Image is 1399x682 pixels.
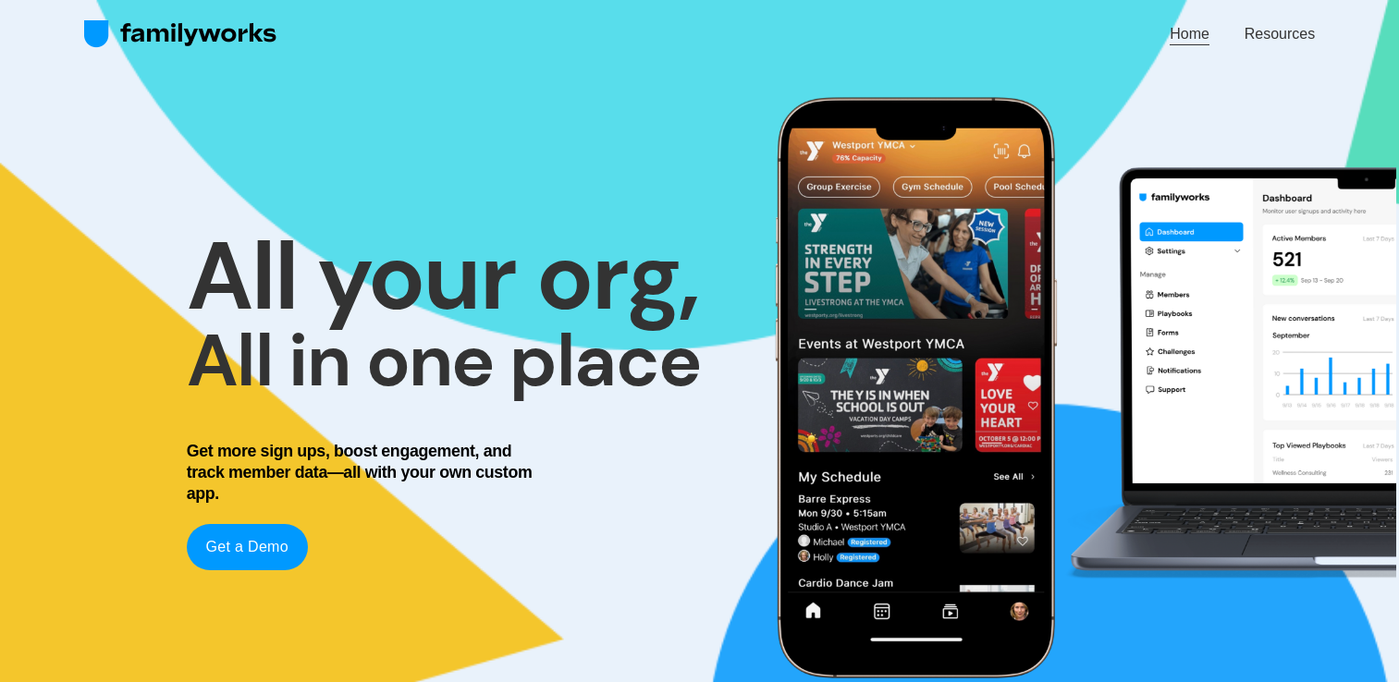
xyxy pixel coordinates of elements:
[1170,22,1209,47] a: Home
[84,19,277,49] img: FamilyWorks
[187,524,308,570] a: Get a Demo
[1245,22,1315,47] a: Resources
[187,312,701,408] strong: All in one place
[187,214,699,338] strong: All your org,
[187,441,546,505] h4: Get more sign ups, boost engagement, and track member data—all with your own custom app.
